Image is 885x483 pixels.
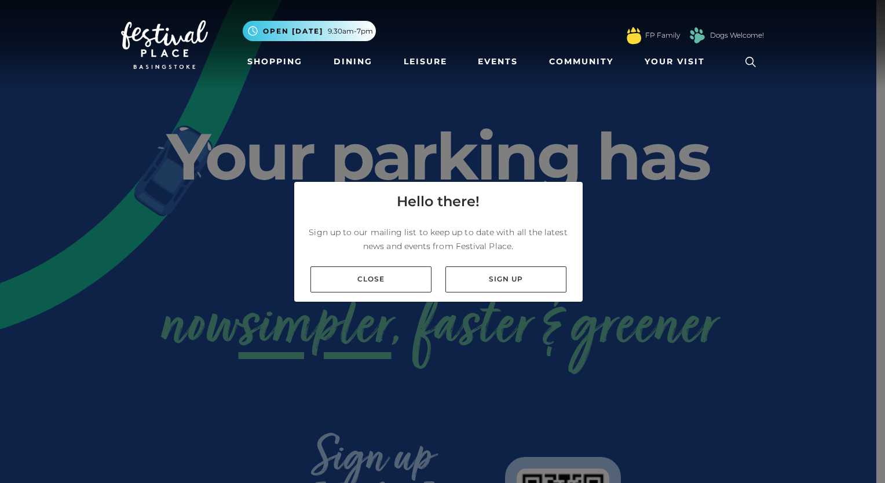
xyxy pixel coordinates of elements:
[645,56,705,68] span: Your Visit
[243,21,376,41] button: Open [DATE] 9.30am-7pm
[544,51,618,72] a: Community
[640,51,715,72] a: Your Visit
[445,266,566,292] a: Sign up
[243,51,307,72] a: Shopping
[329,51,377,72] a: Dining
[710,30,764,41] a: Dogs Welcome!
[303,225,573,253] p: Sign up to our mailing list to keep up to date with all the latest news and events from Festival ...
[121,20,208,69] img: Festival Place Logo
[328,26,373,36] span: 9.30am-7pm
[263,26,323,36] span: Open [DATE]
[473,51,522,72] a: Events
[645,30,680,41] a: FP Family
[397,191,480,212] h4: Hello there!
[399,51,452,72] a: Leisure
[310,266,431,292] a: Close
